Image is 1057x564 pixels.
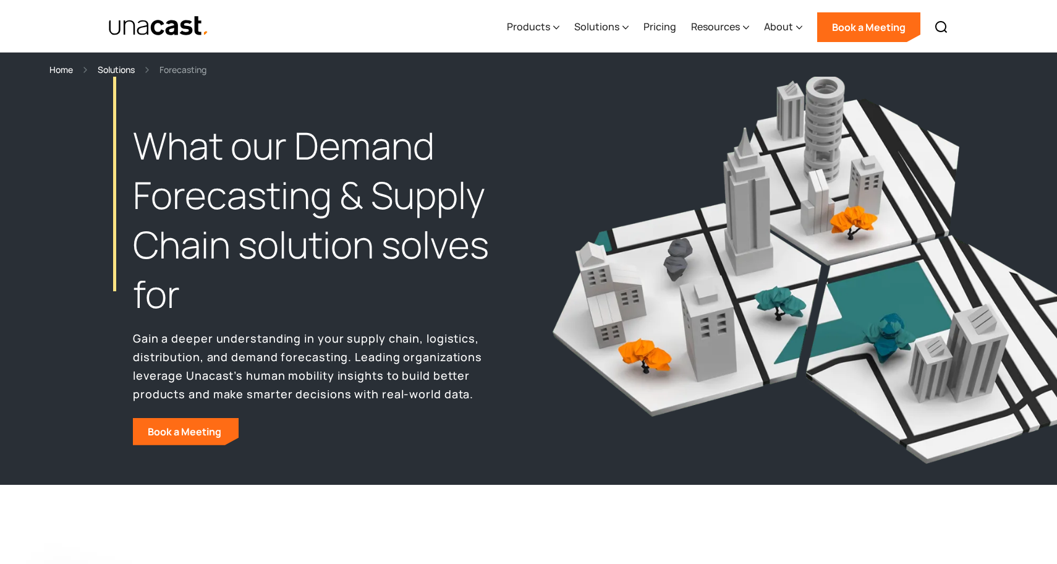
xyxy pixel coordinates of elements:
[691,2,749,53] div: Resources
[133,418,239,445] a: Book a Meeting
[133,329,504,403] p: Gain a deeper understanding in your supply chain, logistics, distribution, and demand forecasting...
[108,15,209,37] img: Unacast text logo
[817,12,920,42] a: Book a Meeting
[507,19,550,34] div: Products
[108,15,209,37] a: home
[133,121,504,318] h1: What our Demand Forecasting & Supply Chain solution solves for
[643,2,676,53] a: Pricing
[764,2,802,53] div: About
[691,19,740,34] div: Resources
[98,62,135,77] a: Solutions
[507,2,559,53] div: Products
[159,62,206,77] div: Forecasting
[574,2,629,53] div: Solutions
[764,19,793,34] div: About
[934,20,949,35] img: Search icon
[574,19,619,34] div: Solutions
[49,62,73,77] a: Home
